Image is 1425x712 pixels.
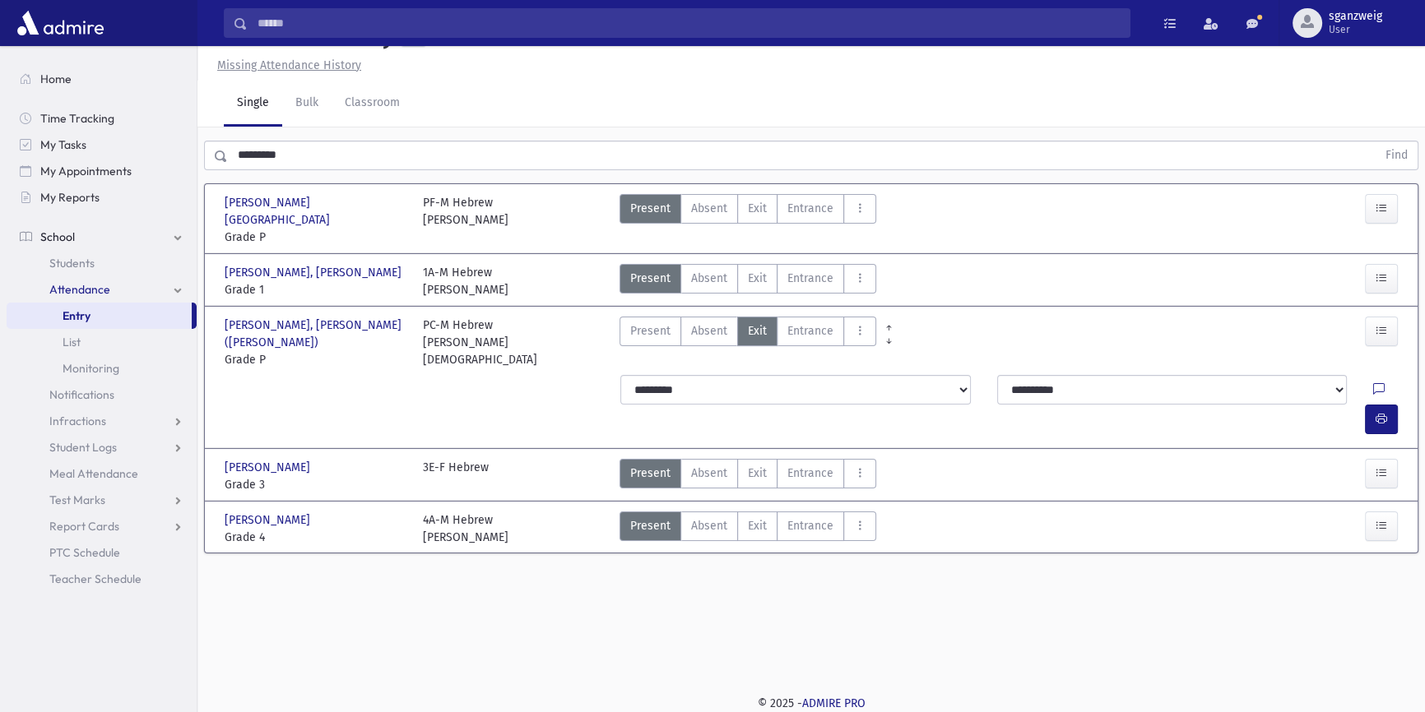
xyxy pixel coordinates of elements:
span: Notifications [49,387,114,402]
span: Present [630,465,671,482]
span: Entrance [787,322,833,340]
a: Home [7,66,197,92]
div: 4A-M Hebrew [PERSON_NAME] [423,511,508,546]
span: sganzweig [1329,10,1382,23]
a: Student Logs [7,434,197,460]
input: Search [248,8,1130,38]
a: My Tasks [7,132,197,158]
span: Time Tracking [40,111,114,126]
span: Entrance [787,270,833,287]
span: List [63,335,81,349]
span: Exit [748,322,767,340]
span: Absent [691,465,727,482]
div: © 2025 - [224,695,1399,712]
div: 3E-F Hebrew [423,459,489,493]
img: AdmirePro [13,7,108,39]
span: Grade P [225,229,406,246]
span: My Tasks [40,137,86,152]
span: Student Logs [49,440,117,455]
span: Absent [691,200,727,217]
span: Absent [691,517,727,534]
div: 1A-M Hebrew [PERSON_NAME] [423,264,508,298]
span: Students [49,256,95,270]
span: Present [630,322,671,340]
a: My Appointments [7,158,197,184]
a: Meal Attendance [7,460,197,487]
span: Entrance [787,200,833,217]
span: Exit [748,465,767,482]
span: Test Marks [49,492,105,507]
span: Grade 1 [225,281,406,298]
a: School [7,224,197,250]
span: Grade 4 [225,529,406,546]
span: My Reports [40,190,100,205]
span: Exit [748,517,767,534]
div: AttTypes [620,511,876,546]
a: Monitoring [7,355,197,381]
span: Absent [691,270,727,287]
span: Attendance [49,282,110,297]
span: Entrance [787,465,833,482]
a: Test Marks [7,487,197,513]
a: Notifications [7,381,197,408]
div: AttTypes [620,264,876,298]
span: [PERSON_NAME], [PERSON_NAME] ([PERSON_NAME]) [225,317,406,351]
a: Missing Attendance History [211,58,361,72]
a: Bulk [282,81,332,127]
span: Grade P [225,351,406,368]
span: [PERSON_NAME], [PERSON_NAME] [225,264,405,281]
span: Teacher Schedule [49,571,142,586]
span: Absent [691,322,727,340]
span: [PERSON_NAME] [225,459,313,476]
span: My Appointments [40,164,132,178]
a: Infractions [7,408,197,434]
button: Find [1376,141,1418,169]
span: Meal Attendance [49,466,138,481]
span: Present [630,517,671,534]
div: PC-M Hebrew [PERSON_NAME][DEMOGRAPHIC_DATA] [423,317,605,368]
span: Entry [63,308,91,323]
span: User [1329,23,1382,36]
span: Present [630,200,671,217]
a: Entry [7,303,192,329]
u: Missing Attendance History [217,58,361,72]
a: Classroom [332,81,413,127]
span: Monitoring [63,361,119,376]
span: Grade 3 [225,476,406,493]
a: My Reports [7,184,197,210]
a: PTC Schedule [7,539,197,566]
span: Present [630,270,671,287]
div: PF-M Hebrew [PERSON_NAME] [423,194,508,246]
span: Home [40,72,72,86]
span: [PERSON_NAME] [225,511,313,529]
a: List [7,329,197,355]
div: AttTypes [620,194,876,246]
span: School [40,229,75,244]
span: Report Cards [49,519,119,534]
span: PTC Schedule [49,545,120,560]
span: Infractions [49,414,106,428]
span: Exit [748,200,767,217]
a: Teacher Schedule [7,566,197,592]
a: Students [7,250,197,276]
span: [PERSON_NAME][GEOGRAPHIC_DATA] [225,194,406,229]
a: Report Cards [7,513,197,539]
span: Entrance [787,517,833,534]
span: Exit [748,270,767,287]
a: Attendance [7,276,197,303]
a: Single [224,81,282,127]
div: AttTypes [620,317,876,368]
div: AttTypes [620,459,876,493]
a: Time Tracking [7,105,197,132]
